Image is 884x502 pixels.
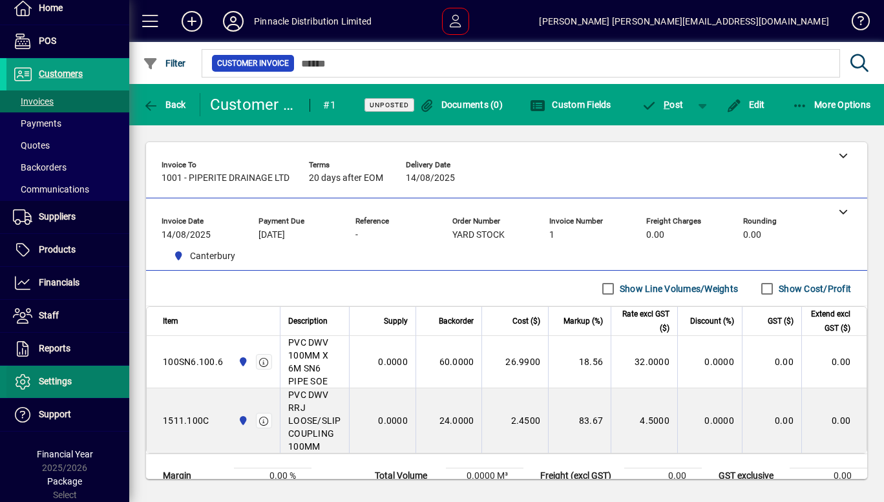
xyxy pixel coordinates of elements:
span: 20 days after EOM [309,173,383,183]
button: Documents (0) [416,93,506,116]
a: Backorders [6,156,129,178]
td: 0.00 [742,336,801,388]
span: Products [39,244,76,255]
span: Payments [13,118,61,129]
span: [DATE] [258,230,285,240]
span: PVC DWV 100MM X 6M SN6 PIPE SOE [288,336,341,388]
a: Quotes [6,134,129,156]
span: Unposted [370,101,409,109]
button: Add [171,10,213,33]
span: Financial Year [37,449,93,459]
td: 0.0000 [677,336,742,388]
td: GST exclusive [712,468,790,484]
td: Freight (excl GST) [534,468,624,484]
span: Supply [384,314,408,328]
span: Canterbury [190,249,235,263]
td: 2.4500 [481,388,548,453]
span: Canterbury [168,248,240,264]
span: 0.0000 [378,414,408,427]
div: #1 [323,95,336,116]
a: Support [6,399,129,431]
button: Profile [213,10,254,33]
a: Financials [6,267,129,299]
span: 14/08/2025 [162,230,211,240]
span: Cost ($) [512,314,540,328]
span: Filter [143,58,186,68]
span: Settings [39,376,72,386]
span: POS [39,36,56,46]
span: Quotes [13,140,50,151]
a: Staff [6,300,129,332]
span: P [664,99,669,110]
a: Settings [6,366,129,398]
span: Rate excl GST ($) [619,307,669,335]
span: ost [642,99,684,110]
div: 1511.100C [163,414,209,427]
span: PVC DWV RRJ LOOSE/SLIP COUPLING 100MM [288,388,341,453]
td: 0.00 [790,468,867,484]
span: Back [143,99,186,110]
span: YARD STOCK [452,230,505,240]
td: 18.56 [548,336,611,388]
td: 0.00 [624,468,702,484]
td: 83.67 [548,388,611,453]
a: Suppliers [6,201,129,233]
span: 0.00 [646,230,664,240]
span: Financials [39,277,79,288]
td: 0.00 % [234,468,311,484]
div: Pinnacle Distribution Limited [254,11,372,32]
div: [PERSON_NAME] [PERSON_NAME][EMAIL_ADDRESS][DOMAIN_NAME] [539,11,829,32]
span: Staff [39,310,59,320]
span: Discount (%) [690,314,734,328]
td: 0.00 [801,388,867,453]
span: Backorder [439,314,474,328]
app-page-header-button: Back [129,93,200,116]
span: Custom Fields [530,99,611,110]
span: Support [39,409,71,419]
span: Item [163,314,178,328]
td: Total Volume [368,468,446,484]
span: Package [47,476,82,486]
td: 0.00 [801,336,867,388]
span: Edit [726,99,765,110]
div: Customer Invoice [210,94,297,115]
span: Communications [13,184,89,194]
td: 0.0000 [677,388,742,453]
span: GST ($) [768,314,794,328]
span: 0.0000 [378,355,408,368]
span: 14/08/2025 [406,173,455,183]
span: Home [39,3,63,13]
span: 0.00 [743,230,761,240]
td: 0.0000 M³ [446,468,523,484]
a: Reports [6,333,129,365]
div: 32.0000 [619,355,669,368]
span: 1001 - PIPERITE DRAINAGE LTD [162,173,289,183]
span: Canterbury [235,355,249,369]
a: Communications [6,178,129,200]
span: Extend excl GST ($) [810,307,850,335]
label: Show Cost/Profit [776,282,851,295]
span: More Options [792,99,871,110]
span: - [355,230,358,240]
td: 0.00 [742,388,801,453]
label: Show Line Volumes/Weights [617,282,738,295]
span: Customer Invoice [217,57,289,70]
button: Post [635,93,690,116]
span: Markup (%) [563,314,603,328]
a: Products [6,234,129,266]
button: Back [140,93,189,116]
a: Knowledge Base [842,3,868,45]
div: 4.5000 [619,414,669,427]
span: Reports [39,343,70,353]
span: Suppliers [39,211,76,222]
a: POS [6,25,129,58]
span: 1 [549,230,554,240]
span: 60.0000 [439,355,474,368]
a: Invoices [6,90,129,112]
a: Payments [6,112,129,134]
span: Description [288,314,328,328]
span: Invoices [13,96,54,107]
button: More Options [789,93,874,116]
td: 26.9900 [481,336,548,388]
span: Backorders [13,162,67,173]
